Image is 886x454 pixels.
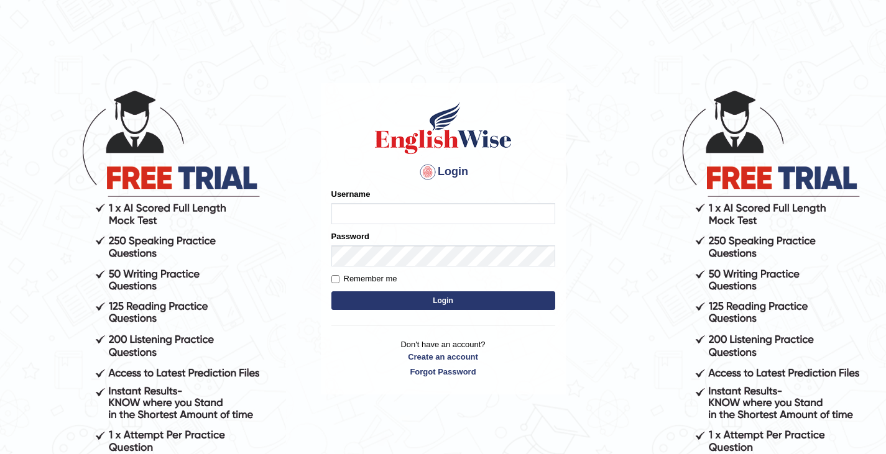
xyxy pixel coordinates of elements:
[331,162,555,182] h4: Login
[372,100,514,156] img: Logo of English Wise sign in for intelligent practice with AI
[331,273,397,285] label: Remember me
[331,351,555,363] a: Create an account
[331,291,555,310] button: Login
[331,188,371,200] label: Username
[331,338,555,377] p: Don't have an account?
[331,230,369,242] label: Password
[331,275,339,283] input: Remember me
[331,366,555,378] a: Forgot Password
